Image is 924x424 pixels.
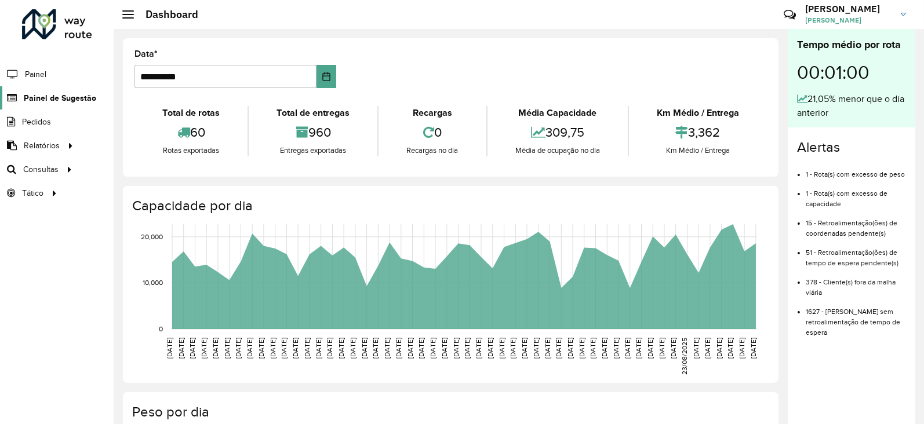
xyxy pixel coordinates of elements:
text: [DATE] [521,338,528,359]
text: [DATE] [303,338,311,359]
text: [DATE] [452,338,460,359]
text: [DATE] [704,338,711,359]
div: 309,75 [490,120,625,145]
text: [DATE] [646,338,654,359]
text: [DATE] [635,338,643,359]
text: [DATE] [463,338,471,359]
div: 3,362 [632,120,764,145]
div: Rotas exportadas [137,145,245,156]
text: [DATE] [441,338,448,359]
div: 0 [381,120,483,145]
text: [DATE] [612,338,620,359]
h2: Dashboard [134,8,198,21]
text: [DATE] [383,338,391,359]
text: [DATE] [292,338,299,359]
text: [DATE] [566,338,574,359]
div: 60 [137,120,245,145]
li: 1 - Rota(s) com excesso de capacidade [806,180,906,209]
text: [DATE] [417,338,425,359]
div: Média Capacidade [490,106,625,120]
text: [DATE] [257,338,265,359]
text: [DATE] [188,338,196,359]
li: 1627 - [PERSON_NAME] sem retroalimentação de tempo de espera [806,298,906,338]
div: Total de entregas [252,106,374,120]
text: [DATE] [750,338,757,359]
text: [DATE] [544,338,551,359]
text: [DATE] [177,338,185,359]
li: 1 - Rota(s) com excesso de peso [806,160,906,180]
h4: Capacidade por dia [132,198,767,214]
div: Tempo médio por rota [797,37,906,53]
div: 960 [252,120,374,145]
button: Choose Date [317,65,336,88]
text: [DATE] [246,338,253,359]
span: Consultas [23,163,59,176]
div: Recargas [381,106,483,120]
text: [DATE] [280,338,288,359]
text: [DATE] [601,338,608,359]
text: [DATE] [509,338,516,359]
text: 23/08/2025 [681,338,689,375]
text: [DATE] [372,338,379,359]
text: [DATE] [498,338,505,359]
span: Tático [22,187,43,199]
text: [DATE] [234,338,242,359]
text: [DATE] [532,338,540,359]
text: [DATE] [590,338,597,359]
text: [DATE] [269,338,277,359]
span: Painel [25,68,46,81]
h4: Peso por dia [132,404,767,421]
text: [DATE] [395,338,402,359]
text: [DATE] [349,338,356,359]
text: [DATE] [624,338,631,359]
text: [DATE] [200,338,208,359]
text: [DATE] [727,338,734,359]
div: Total de rotas [137,106,245,120]
li: 378 - Cliente(s) fora da malha viária [806,268,906,298]
div: 00:01:00 [797,53,906,92]
text: [DATE] [555,338,562,359]
text: [DATE] [223,338,231,359]
div: Entregas exportadas [252,145,374,156]
a: Contato Rápido [777,2,802,27]
text: [DATE] [326,338,333,359]
span: [PERSON_NAME] [805,15,892,25]
text: [DATE] [406,338,414,359]
li: 15 - Retroalimentação(ões) de coordenadas pendente(s) [806,209,906,239]
text: [DATE] [212,338,219,359]
li: 51 - Retroalimentação(ões) de tempo de espera pendente(s) [806,239,906,268]
text: [DATE] [715,338,723,359]
span: Pedidos [22,116,51,128]
text: [DATE] [315,338,322,359]
span: Relatórios [24,140,60,152]
div: Recargas no dia [381,145,483,156]
h4: Alertas [797,139,906,156]
text: [DATE] [670,338,677,359]
text: [DATE] [692,338,700,359]
div: Km Médio / Entrega [632,106,764,120]
h3: [PERSON_NAME] [805,3,892,14]
text: [DATE] [475,338,482,359]
div: 21,05% menor que o dia anterior [797,92,906,120]
text: [DATE] [361,338,368,359]
div: Km Médio / Entrega [632,145,764,156]
text: [DATE] [738,338,745,359]
text: [DATE] [429,338,436,359]
text: 10,000 [143,279,163,287]
text: [DATE] [166,338,173,359]
span: Painel de Sugestão [24,92,96,104]
text: [DATE] [578,338,585,359]
text: [DATE] [658,338,665,359]
text: 0 [159,325,163,332]
text: 20,000 [141,233,163,240]
div: Média de ocupação no dia [490,145,625,156]
text: [DATE] [337,338,345,359]
text: [DATE] [486,338,494,359]
label: Data [134,47,158,61]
